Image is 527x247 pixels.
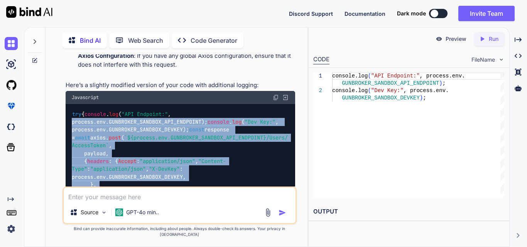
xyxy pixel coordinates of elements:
[101,209,107,216] img: Pick Models
[420,73,465,79] span: , process.env.
[90,166,146,173] span: "application/json"
[263,208,272,217] img: attachment
[489,35,498,43] p: Run
[289,10,333,17] span: Discord Support
[109,134,121,141] span: post
[128,36,163,45] p: Web Search
[5,222,18,235] img: settings
[75,134,90,141] span: await
[458,6,515,21] button: Invite Team
[191,36,237,45] p: Code Generator
[72,111,81,118] span: try
[273,94,279,101] img: copy
[332,87,368,94] span: console.log
[96,118,106,125] span: env
[96,126,106,133] span: env
[232,118,242,125] span: log
[279,209,286,217] img: icon
[126,208,159,216] p: GPT-4o min..
[84,111,106,118] span: console
[443,80,446,86] span: ;
[62,226,297,237] p: Bind can provide inaccurate information, including about people. Always double-check its answers....
[72,94,99,101] span: Javascript
[5,79,18,92] img: githubLight
[80,36,101,45] p: Bind AI
[72,158,226,172] span: "Content-Type"
[471,56,495,64] span: FileName
[5,120,18,133] img: darkCloudIdeIcon
[313,87,322,94] div: 2
[245,118,275,125] span: "Dev Key:"
[332,73,368,79] span: console.log
[87,158,109,165] span: headers
[189,126,204,133] span: const
[109,118,201,125] span: GUNBROKER_SANDBOX_API_ENDPOINT
[404,87,449,94] span: , process.env.
[439,80,442,86] span: )
[436,35,443,42] img: preview
[81,208,98,216] p: Source
[140,158,195,165] span: "application/json"
[208,118,229,125] span: console
[5,99,18,113] img: premium
[368,73,371,79] span: (
[371,73,420,79] span: "API Endpoint:"
[282,94,289,101] img: Open in Browser
[289,10,333,18] button: Discord Support
[96,173,106,180] span: env
[420,95,423,101] span: )
[78,52,134,59] strong: Axios Configuration
[122,111,168,118] span: "API Endpoint:"
[342,80,439,86] span: GUNBROKER_SANDBOX_API_ENDPOINT
[72,110,288,236] code: { . ( , process. . ); . ( , process. . ); response = axios. ( , payload, { : { : , : , : process....
[118,158,137,165] span: Accept
[313,72,322,80] div: 1
[72,134,288,149] span: ` /Users/AccessToken`
[78,52,295,69] p: : If you have any global Axios configuration, ensure that it does not interfere with this request.
[149,166,180,173] span: "X-DevKey"
[397,10,426,17] span: Dark mode
[115,208,123,216] img: GPT-4o mini
[345,10,385,17] span: Documentation
[6,6,52,18] img: Bind AI
[66,81,295,90] p: Here’s a slightly modified version of your code with additional logging:
[5,58,18,71] img: ai-studio
[313,55,329,64] div: CODE
[109,173,183,180] span: GUNBROKER_SANDBOX_DEVKEY
[446,35,466,43] p: Preview
[109,126,183,133] span: GUNBROKER_SANDBOX_DEVKEY
[5,37,18,50] img: chat
[423,95,426,101] span: ;
[342,95,420,101] span: GUNBROKER_SANDBOX_DEVKEY
[109,111,118,118] span: log
[498,56,505,63] img: chevron down
[345,10,385,18] button: Documentation
[127,134,266,141] span: ${process.env.GUNBROKER_SANDBOX_API_ENDPOINT}
[371,87,404,94] span: "Dev Key:"
[368,87,371,94] span: (
[309,203,509,221] h2: OUTPUT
